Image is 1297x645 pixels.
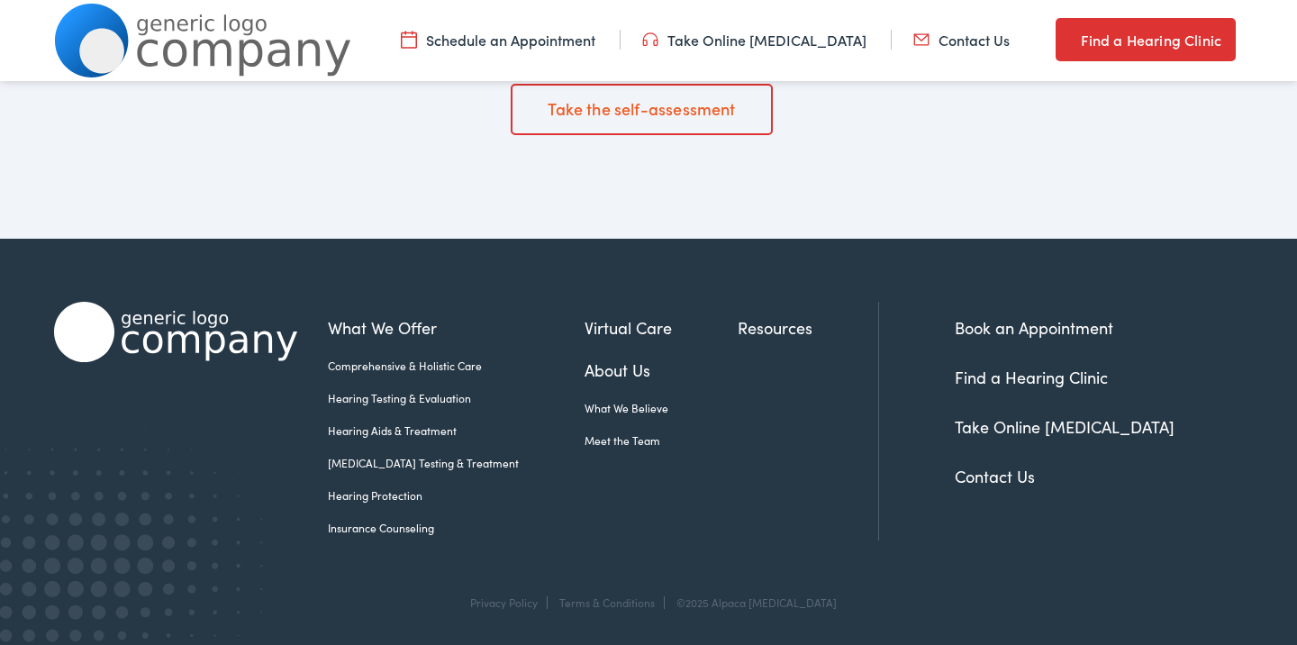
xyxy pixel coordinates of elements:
[328,487,585,504] a: Hearing Protection
[585,358,738,382] a: About Us
[328,455,585,471] a: [MEDICAL_DATA] Testing & Treatment
[401,30,417,50] img: utility icon
[585,315,738,340] a: Virtual Care
[913,30,930,50] img: utility icon
[559,595,655,610] a: Terms & Conditions
[913,30,1010,50] a: Contact Us
[328,520,585,536] a: Insurance Counseling
[955,316,1113,339] a: Book an Appointment
[667,596,837,609] div: ©2025 Alpaca [MEDICAL_DATA]
[1056,18,1236,61] a: Find a Hearing Clinic
[642,30,866,50] a: Take Online [MEDICAL_DATA]
[328,315,585,340] a: What We Offer
[585,400,738,416] a: What We Believe
[642,30,658,50] img: utility icon
[955,366,1108,388] a: Find a Hearing Clinic
[401,30,595,50] a: Schedule an Appointment
[738,315,878,340] a: Resources
[470,595,538,610] a: Privacy Policy
[328,422,585,439] a: Hearing Aids & Treatment
[1056,29,1072,50] img: utility icon
[328,390,585,406] a: Hearing Testing & Evaluation
[585,432,738,449] a: Meet the Team
[328,358,585,374] a: Comprehensive & Holistic Care
[955,465,1035,487] a: Contact Us
[54,302,297,362] img: Alpaca Audiology
[955,415,1175,438] a: Take Online [MEDICAL_DATA]
[511,84,774,134] a: Take the self-assessment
